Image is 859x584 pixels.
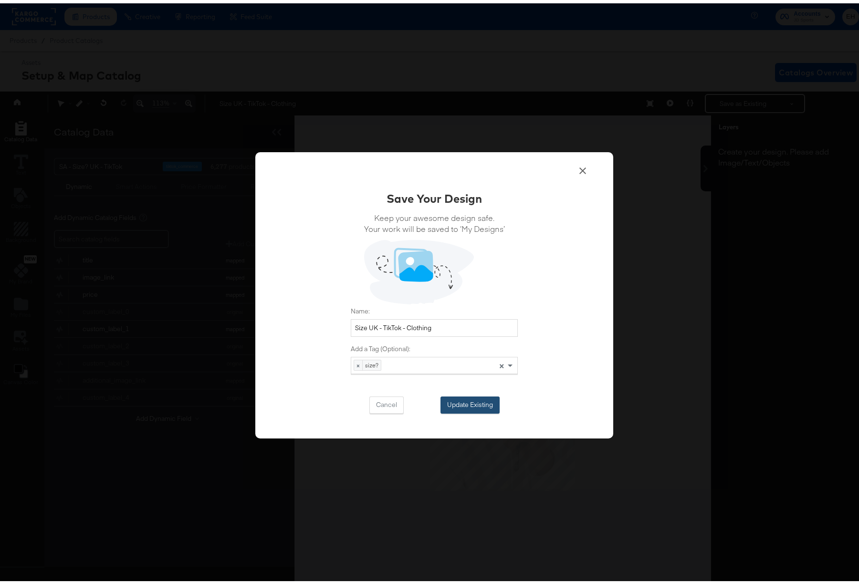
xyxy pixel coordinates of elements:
button: Cancel [369,393,404,410]
span: Keep your awesome design safe. [364,209,505,220]
span: Your work will be saved to ‘My Designs’ [364,220,505,231]
button: Update Existing [440,393,500,410]
span: Clear all [497,354,505,370]
span: × [354,357,363,366]
span: size? [363,357,381,366]
div: Save Your Design [387,187,482,203]
label: Name: [351,303,518,313]
span: × [499,357,504,366]
label: Add a Tag (Optional): [351,341,518,350]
